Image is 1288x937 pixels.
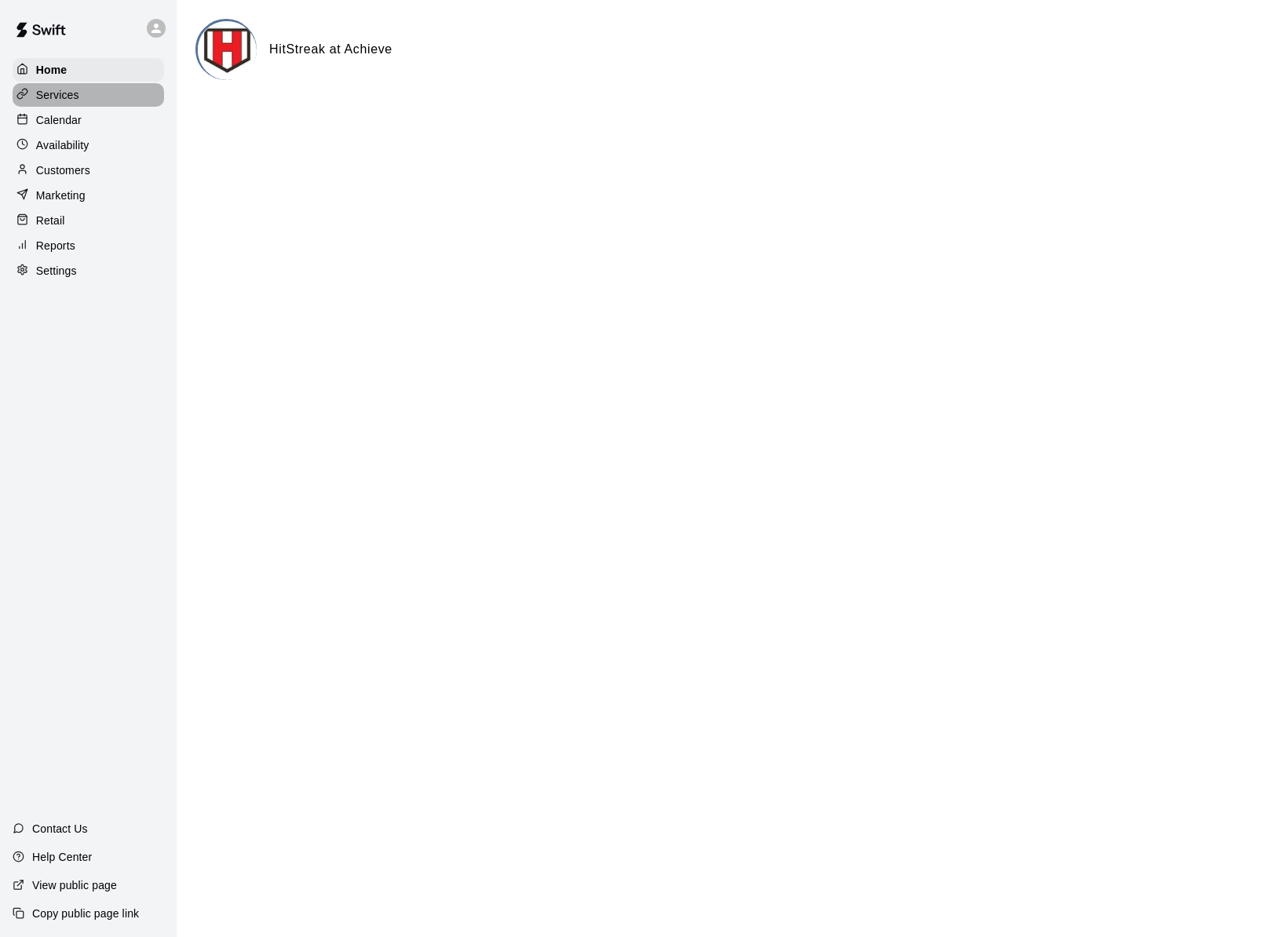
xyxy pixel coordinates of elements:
p: View public page [32,877,117,893]
a: Availability [13,133,164,157]
p: Retail [36,213,65,228]
p: Contact Us [32,821,88,837]
p: Calendar [36,112,82,128]
a: Retail [13,209,164,232]
a: Home [13,58,164,82]
p: Marketing [36,188,86,203]
p: Home [36,62,68,78]
a: Settings [13,259,164,283]
p: Copy public page link [32,906,139,921]
p: Availability [36,137,89,153]
p: Services [36,87,79,103]
a: Services [13,83,164,107]
a: Reports [13,234,164,257]
p: Settings [36,263,77,279]
h6: HitStreak at Achieve [269,39,392,60]
p: Customers [36,162,90,178]
a: Calendar [13,108,164,132]
a: Customers [13,159,164,182]
a: Marketing [13,184,164,207]
p: Reports [36,238,75,253]
p: Help Center [32,849,92,865]
img: HitStreak at Achieve logo [198,21,257,80]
